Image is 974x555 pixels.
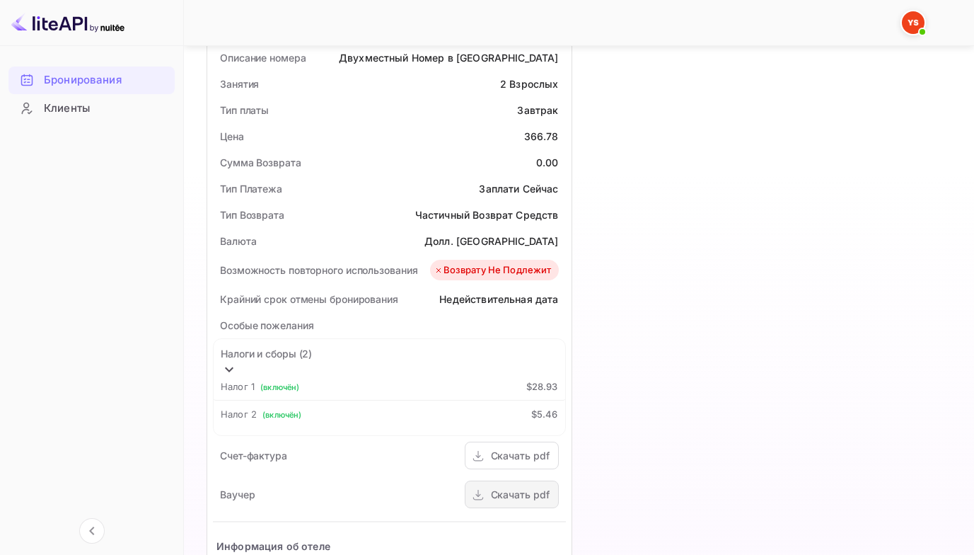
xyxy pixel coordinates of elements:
[220,293,398,305] ya-tr-span: Крайний срок отмены бронирования
[8,95,175,121] a: Клиенты
[8,67,175,94] div: Бронирования
[308,348,312,360] ya-tr-span: )
[902,11,924,34] img: Служба Поддержки Яндекса
[220,183,282,195] ya-tr-span: Тип Платежа
[524,129,559,144] div: 366.78
[339,52,559,64] ya-tr-span: Двухместный Номер в [GEOGRAPHIC_DATA]
[443,263,552,277] ya-tr-span: Возврату не подлежит
[221,408,257,420] ya-tr-span: Налог 2
[220,209,284,221] ya-tr-span: Тип Возврата
[11,11,124,34] img: Логотип LiteAPI
[220,104,269,116] ya-tr-span: Тип платы
[216,540,330,552] ya-tr-span: Информация об отеле
[415,209,559,221] ya-tr-span: Частичный Возврат Средств
[526,380,558,394] div: $28.93
[491,450,550,462] ya-tr-span: Скачать pdf
[220,450,287,462] ya-tr-span: Счет-фактура
[491,488,550,500] ya-tr-span: Скачать pdf
[220,319,313,331] ya-tr-span: Особые пожелания
[79,518,105,544] button: Свернуть навигацию
[8,67,175,93] a: Бронирования
[479,183,558,195] ya-tr-span: Заплати Сейчас
[220,488,255,500] ya-tr-span: Ваучер
[220,130,244,142] ya-tr-span: Цена
[531,408,558,422] div: $5.46
[214,339,565,373] div: Налоги и сборы (2)
[517,104,558,116] ya-tr-span: Завтрак
[44,101,90,117] ya-tr-span: Клиенты
[220,156,301,168] ya-tr-span: Сумма Возврата
[500,78,559,90] ya-tr-span: 2 Взрослых
[221,381,255,392] ya-tr-span: Налог 1
[220,78,259,90] ya-tr-span: Занятия
[424,235,558,247] ya-tr-span: Долл. [GEOGRAPHIC_DATA]
[220,52,306,64] ya-tr-span: Описание номера
[220,264,417,276] ya-tr-span: Возможность повторного использования
[220,235,256,247] ya-tr-span: Валюта
[260,382,299,392] ya-tr-span: (включён)
[536,155,559,170] div: 0.00
[8,95,175,122] div: Клиенты
[221,348,302,360] ya-tr-span: Налоги и сборы (
[302,348,308,360] ya-tr-span: 2
[262,410,301,420] ya-tr-span: (включён)
[439,293,558,305] ya-tr-span: Недействительная дата
[44,72,122,88] ya-tr-span: Бронирования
